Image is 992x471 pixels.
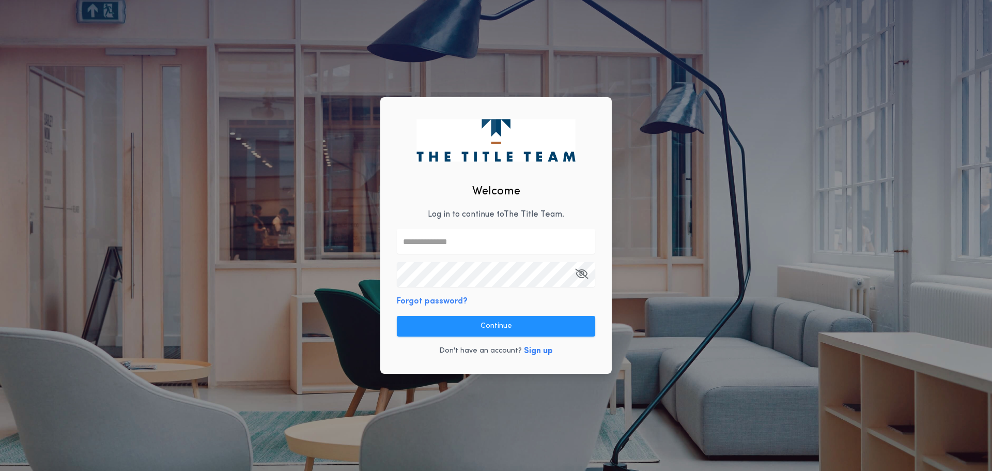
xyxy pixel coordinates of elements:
[472,183,520,200] h2: Welcome
[416,119,575,161] img: logo
[428,208,564,221] p: Log in to continue to The Title Team .
[397,316,595,337] button: Continue
[524,345,553,357] button: Sign up
[439,346,522,356] p: Don't have an account?
[397,295,468,308] button: Forgot password?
